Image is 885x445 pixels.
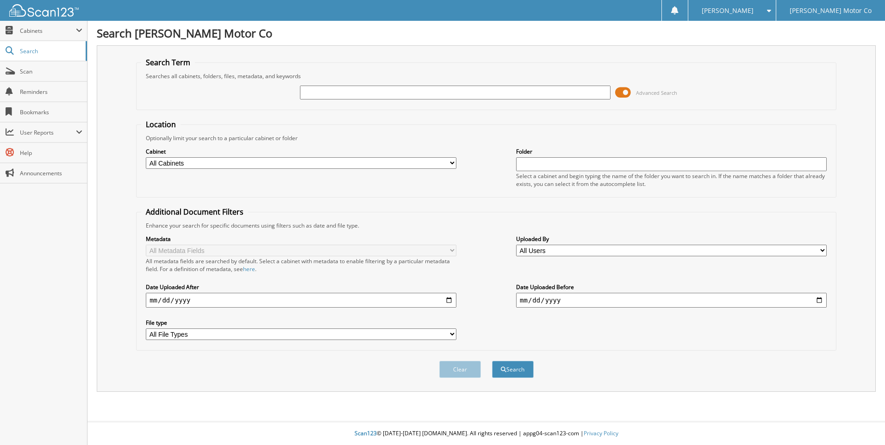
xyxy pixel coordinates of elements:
[355,429,377,437] span: Scan123
[20,149,82,157] span: Help
[141,207,248,217] legend: Additional Document Filters
[516,148,827,155] label: Folder
[141,119,181,130] legend: Location
[20,169,82,177] span: Announcements
[146,148,456,155] label: Cabinet
[146,319,456,327] label: File type
[20,108,82,116] span: Bookmarks
[146,283,456,291] label: Date Uploaded After
[141,57,195,68] legend: Search Term
[141,72,831,80] div: Searches all cabinets, folders, files, metadata, and keywords
[146,293,456,308] input: start
[9,4,79,17] img: scan123-logo-white.svg
[146,235,456,243] label: Metadata
[839,401,885,445] iframe: Chat Widget
[87,422,885,445] div: © [DATE]-[DATE] [DOMAIN_NAME]. All rights reserved | appg04-scan123-com |
[516,293,827,308] input: end
[141,222,831,229] div: Enhance your search for specific documents using filters such as date and file type.
[20,27,76,35] span: Cabinets
[20,88,82,96] span: Reminders
[790,8,872,13] span: [PERSON_NAME] Motor Co
[20,47,81,55] span: Search
[516,172,827,188] div: Select a cabinet and begin typing the name of the folder you want to search in. If the name match...
[243,265,255,273] a: here
[20,68,82,75] span: Scan
[20,129,76,136] span: User Reports
[141,134,831,142] div: Optionally limit your search to a particular cabinet or folder
[516,235,827,243] label: Uploaded By
[636,89,677,96] span: Advanced Search
[702,8,754,13] span: [PERSON_NAME]
[97,25,876,41] h1: Search [PERSON_NAME] Motor Co
[492,361,534,378] button: Search
[439,361,481,378] button: Clear
[584,429,618,437] a: Privacy Policy
[146,257,456,273] div: All metadata fields are searched by default. Select a cabinet with metadata to enable filtering b...
[516,283,827,291] label: Date Uploaded Before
